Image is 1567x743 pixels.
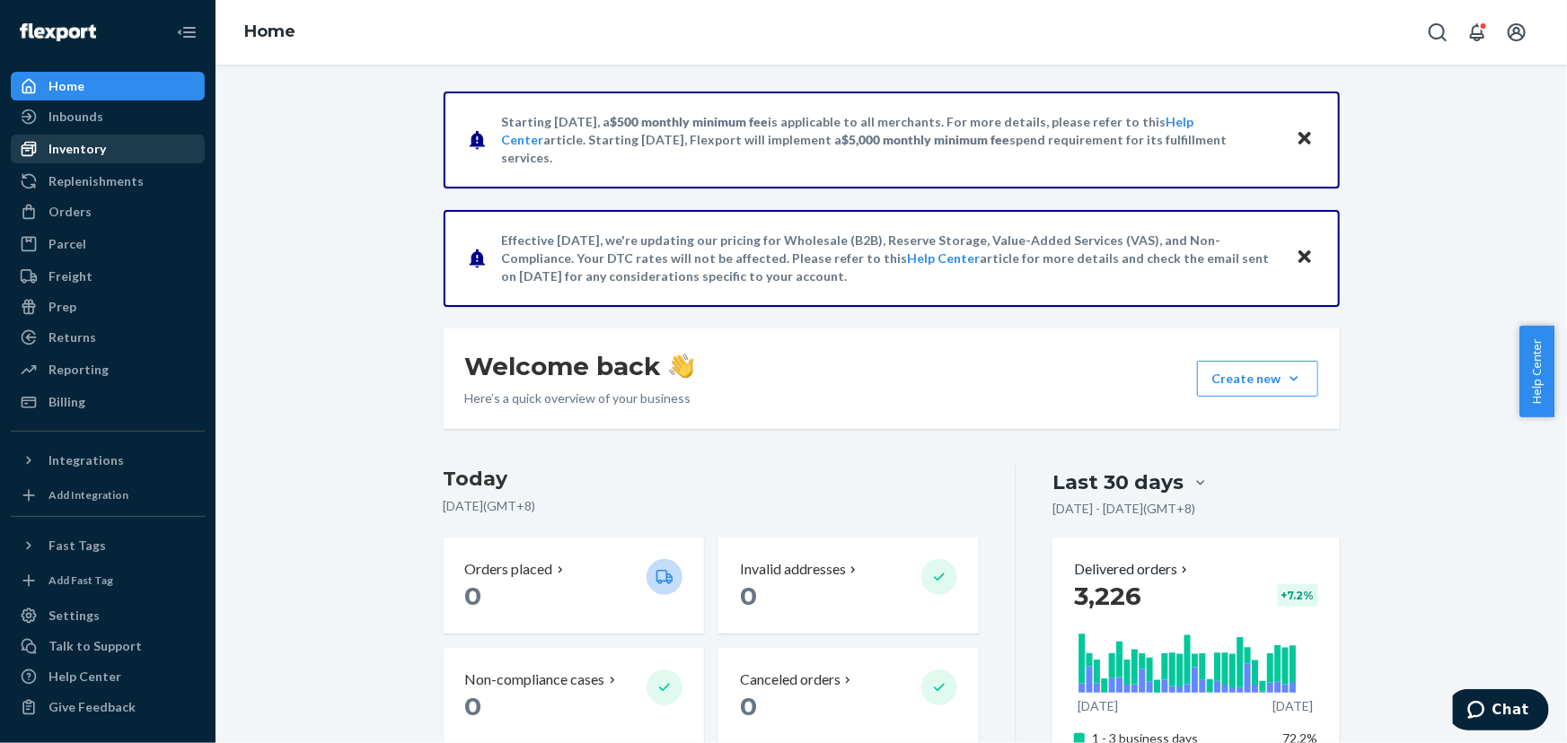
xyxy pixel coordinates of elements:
[502,232,1279,285] p: Effective [DATE], we're updating our pricing for Wholesale (B2B), Reserve Storage, Value-Added Se...
[48,451,124,469] div: Integrations
[740,669,841,690] p: Canceled orders
[11,693,205,721] button: Give Feedback
[1197,361,1318,397] button: Create new
[11,446,205,475] button: Integrations
[740,691,757,721] span: 0
[48,77,84,95] div: Home
[465,669,605,690] p: Non-compliance cases
[1420,14,1456,50] button: Open Search Box
[1453,689,1549,734] iframe: Opens a widget where you can chat to one of our agents
[1052,468,1184,496] div: Last 30 days
[11,482,205,509] a: Add Integration
[465,350,694,382] h1: Welcome back
[48,108,103,126] div: Inbounds
[48,637,142,655] div: Talk to Support
[1078,697,1118,715] p: [DATE]
[11,388,205,416] a: Billing
[1052,500,1195,518] p: [DATE] - [DATE] ( GMT+8 )
[465,559,553,580] p: Orders placed
[48,172,144,190] div: Replenishments
[1272,697,1313,715] p: [DATE]
[1519,326,1554,417] button: Help Center
[48,698,136,716] div: Give Feedback
[502,113,1279,167] p: Starting [DATE], a is applicable to all merchants. For more details, please refer to this article...
[11,323,205,352] a: Returns
[842,132,1010,147] span: $5,000 monthly minimum fee
[465,581,482,611] span: 0
[48,361,109,379] div: Reporting
[740,559,846,580] p: Invalid addresses
[11,355,205,384] a: Reporting
[20,23,96,41] img: Flexport logo
[48,668,121,686] div: Help Center
[48,267,92,285] div: Freight
[11,567,205,594] a: Add Fast Tag
[718,538,979,634] button: Invalid addresses 0
[1074,559,1192,580] button: Delivered orders
[11,601,205,630] a: Settings
[11,662,205,691] a: Help Center
[48,393,85,411] div: Billing
[230,6,310,58] ol: breadcrumbs
[1293,245,1316,271] button: Close
[1293,127,1316,153] button: Close
[11,262,205,291] a: Freight
[48,573,113,588] div: Add Fast Tag
[11,632,205,660] button: Talk to Support
[11,293,205,321] a: Prep
[244,22,295,41] a: Home
[11,72,205,101] a: Home
[169,14,205,50] button: Close Navigation
[11,197,205,226] a: Orders
[11,102,205,131] a: Inbounds
[48,203,92,221] div: Orders
[444,465,980,494] h3: Today
[444,497,980,515] p: [DATE] ( GMT+8 )
[48,607,100,625] div: Settings
[48,298,76,316] div: Prep
[11,167,205,196] a: Replenishments
[48,235,86,253] div: Parcel
[48,328,96,346] div: Returns
[48,487,128,503] div: Add Integration
[48,537,106,555] div: Fast Tags
[1074,581,1141,611] span: 3,226
[1278,584,1318,607] div: + 7.2 %
[11,135,205,163] a: Inventory
[444,538,704,634] button: Orders placed 0
[740,581,757,611] span: 0
[11,531,205,560] button: Fast Tags
[465,691,482,721] span: 0
[669,354,694,379] img: hand-wave emoji
[1499,14,1535,50] button: Open account menu
[1459,14,1495,50] button: Open notifications
[11,230,205,258] a: Parcel
[611,114,769,129] span: $500 monthly minimum fee
[908,250,981,266] a: Help Center
[465,389,694,407] p: Here’s a quick overview of your business
[48,140,106,158] div: Inventory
